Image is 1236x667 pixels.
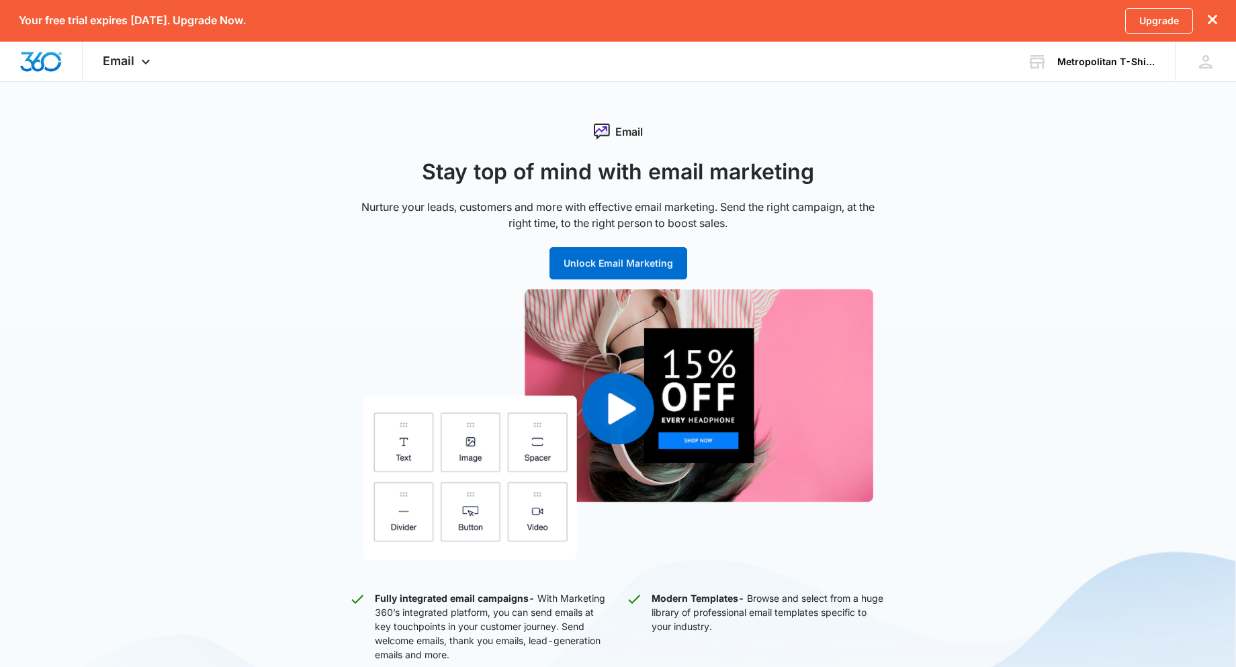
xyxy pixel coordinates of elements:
[652,592,744,604] strong: Modern Templates -
[1125,8,1193,34] a: Upgrade
[363,289,873,560] img: Email
[349,199,887,231] p: Nurture your leads, customers and more with effective email marketing. Send the right campaign, a...
[103,54,134,68] span: Email
[83,42,174,81] div: Email
[549,257,687,269] a: Unlock Email Marketing
[549,247,687,279] button: Unlock Email Marketing
[19,14,246,27] p: Your free trial expires [DATE]. Upgrade Now.
[349,124,887,140] div: Email
[1057,56,1155,67] div: account name
[349,156,887,188] h1: Stay top of mind with email marketing
[1208,14,1217,27] button: dismiss this dialog
[652,591,887,662] p: Browse and select from a huge library of professional email templates specific to your industry.
[375,592,535,604] strong: Fully integrated email campaigns -
[375,591,610,662] p: With Marketing 360’s integrated platform, you can send emails at key touchpoints in your customer...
